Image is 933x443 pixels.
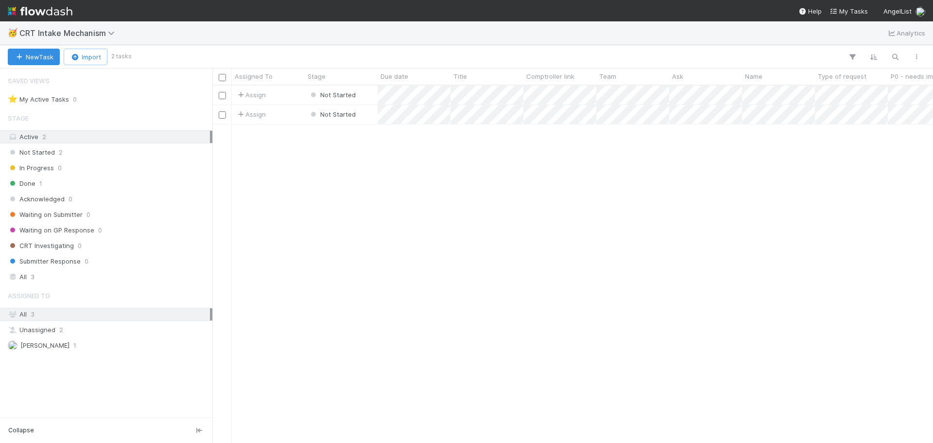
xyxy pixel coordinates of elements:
a: My Tasks [829,6,868,16]
span: 0 [78,240,82,252]
button: Import [64,49,107,65]
span: 3 [31,271,35,283]
input: Toggle All Rows Selected [219,74,226,81]
span: 0 [69,193,72,205]
small: 2 tasks [111,52,132,61]
span: Assign [236,109,266,119]
span: Due date [380,71,408,81]
span: AngelList [883,7,912,15]
span: Waiting on Submitter [8,209,83,221]
div: My Active Tasks [8,93,69,106]
span: Acknowledged [8,193,65,205]
div: Not Started [309,109,356,119]
div: All [8,308,210,320]
span: 0 [98,224,102,236]
img: avatar_37569647-1c78-4889-accf-88c08d42a236.png [916,7,925,17]
span: Not Started [309,110,356,118]
span: Assign [236,90,266,100]
span: 3 [31,310,35,318]
input: Toggle Row Selected [219,92,226,99]
span: Stage [308,71,326,81]
input: Toggle Row Selected [219,111,226,119]
span: In Progress [8,162,54,174]
div: Unassigned [8,324,210,336]
span: 1 [39,177,42,190]
div: Help [798,6,822,16]
span: Submitter Response [8,255,81,267]
span: ⭐ [8,95,17,103]
span: Stage [8,108,29,128]
span: Collapse [8,426,34,435]
span: Not Started [8,146,55,159]
span: Saved Views [8,71,50,90]
img: avatar_60e5bba5-e4c9-4ca2-8b5c-d649d5645218.png [8,340,17,350]
span: Assigned To [8,286,50,305]
div: All [8,271,210,283]
span: 0 [58,162,62,174]
span: CRT Intake Mechanism [19,28,120,38]
span: Waiting on GP Response [8,224,94,236]
span: 2 [42,133,46,141]
span: 1 [73,339,76,352]
div: Active [8,131,210,143]
span: Name [745,71,762,81]
span: 2 [59,324,63,336]
span: 0 [73,93,77,106]
button: NewTask [8,49,60,65]
span: 2 [59,146,63,159]
span: Not Started [309,91,356,99]
span: Title [453,71,467,81]
span: Done [8,177,35,190]
span: 🥳 [8,29,17,37]
span: Comptroller link [526,71,574,81]
span: Type of request [818,71,866,81]
span: Ask [672,71,683,81]
span: Assigned To [235,71,273,81]
div: Not Started [309,90,356,100]
a: Analytics [887,27,925,39]
span: [PERSON_NAME] [20,341,69,349]
span: CRT Investigating [8,240,74,252]
img: logo-inverted-e16ddd16eac7371096b0.svg [8,3,72,19]
span: 0 [86,209,90,221]
span: Team [599,71,616,81]
span: My Tasks [829,7,868,15]
span: 0 [85,255,88,267]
